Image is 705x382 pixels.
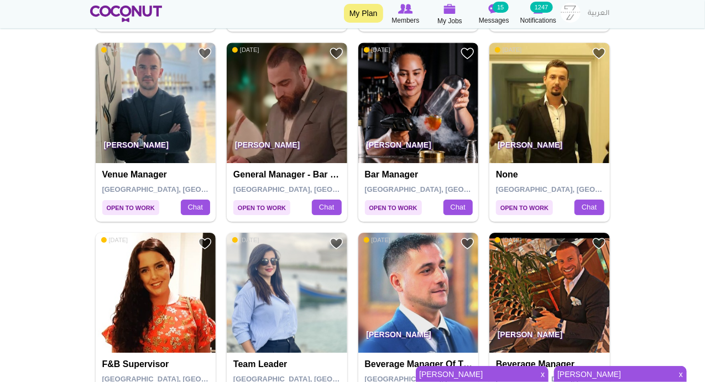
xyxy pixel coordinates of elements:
span: [DATE] [364,236,391,244]
p: [PERSON_NAME] [358,322,479,353]
a: My Plan [344,4,383,23]
h4: Beverage manager [496,359,606,369]
a: Chat [575,200,604,215]
a: Chat [312,200,341,215]
span: Open to Work [496,200,553,215]
img: Messages [489,4,500,14]
img: Browse Members [398,4,412,14]
p: [PERSON_NAME] [227,132,347,163]
span: [DATE] [495,46,522,54]
a: My Jobs My Jobs [428,3,472,27]
a: Browse Members Members [384,3,428,26]
span: Members [391,15,419,26]
span: [GEOGRAPHIC_DATA], [GEOGRAPHIC_DATA] [102,185,260,193]
a: Add to Favourites [198,237,212,250]
span: Open to Work [365,200,422,215]
a: Add to Favourites [330,46,343,60]
span: Notifications [520,15,556,26]
span: [DATE] [232,46,259,54]
h4: None [496,170,606,180]
h4: General Manager - Bar Manager [233,170,343,180]
span: [DATE] [232,236,259,244]
span: [GEOGRAPHIC_DATA], [GEOGRAPHIC_DATA] [233,185,391,193]
a: [PERSON_NAME] [416,367,534,382]
a: Add to Favourites [461,46,474,60]
a: Notifications Notifications 1247 [516,3,561,26]
span: My Jobs [437,15,462,27]
a: Chat [443,200,473,215]
span: Messages [479,15,509,26]
a: Messages Messages 15 [472,3,516,26]
a: [PERSON_NAME] [554,367,672,382]
a: Add to Favourites [330,237,343,250]
span: [GEOGRAPHIC_DATA], [GEOGRAPHIC_DATA] [365,185,523,193]
a: العربية [583,3,615,25]
img: Home [90,6,163,22]
p: [PERSON_NAME] [489,132,610,163]
p: [PERSON_NAME] [96,132,216,163]
small: 1247 [530,2,552,13]
a: Add to Favourites [461,237,474,250]
h4: Bar Manager [365,170,475,180]
span: Open to Work [233,200,290,215]
small: 15 [493,2,508,13]
span: [DATE] [101,236,128,244]
p: [PERSON_NAME] [489,322,610,353]
span: x [675,367,687,382]
span: [DATE] [101,46,128,54]
h4: Team leader [233,359,343,369]
span: [DATE] [364,46,391,54]
span: x [537,367,549,382]
a: Chat [181,200,210,215]
span: [DATE] [495,236,522,244]
span: [GEOGRAPHIC_DATA], [GEOGRAPHIC_DATA] [496,185,654,193]
a: Add to Favourites [592,237,606,250]
img: My Jobs [444,4,456,14]
h4: Beverage Manager of the group [365,359,475,369]
a: Add to Favourites [592,46,606,60]
a: Add to Favourites [198,46,212,60]
p: [PERSON_NAME] [358,132,479,163]
h4: F&B Supervisor [102,359,212,369]
h4: Venue Manager [102,170,212,180]
span: Open to Work [102,200,159,215]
